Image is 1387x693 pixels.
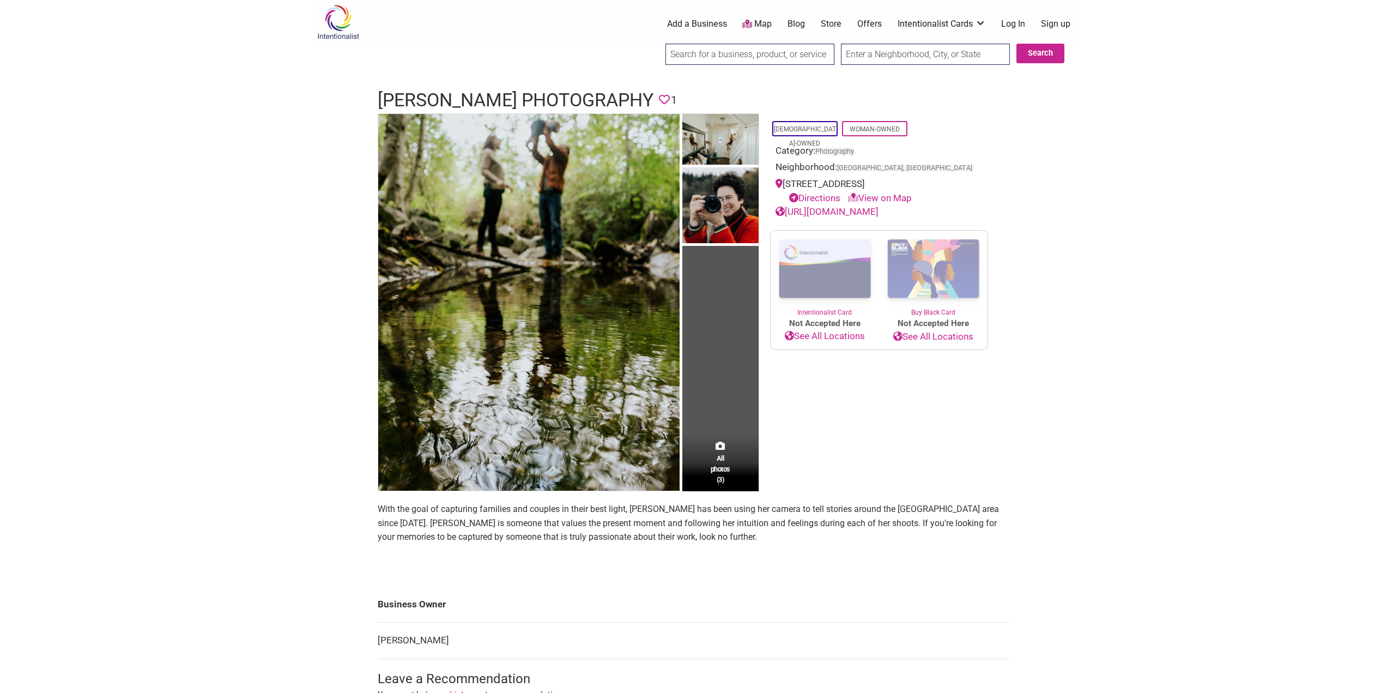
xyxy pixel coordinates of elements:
[788,18,805,30] a: Blog
[879,231,988,308] img: Buy Black Card
[671,92,677,109] span: 1
[789,192,840,203] a: Directions
[879,330,988,344] a: See All Locations
[776,160,983,177] div: Neighborhood:
[771,231,879,308] img: Intentionalist Card
[850,125,900,133] a: Woman-Owned
[1016,44,1064,63] button: Search
[378,670,1010,689] h3: Leave a Recommendation
[879,231,988,318] a: Buy Black Card
[742,18,772,31] a: Map
[711,453,730,484] span: All photos (3)
[378,87,653,113] h1: [PERSON_NAME] Photography
[815,147,854,155] a: Photography
[848,192,912,203] a: View on Map
[312,4,364,40] img: Intentionalist
[682,167,759,246] img: Alec Mills Photography
[378,114,680,491] img: Alec Mills Photography
[378,587,1010,623] td: Business Owner
[1041,18,1070,30] a: Sign up
[667,18,727,30] a: Add a Business
[771,329,879,344] a: See All Locations
[898,18,986,30] a: Intentionalist Cards
[1001,18,1025,30] a: Log In
[776,177,983,205] div: [STREET_ADDRESS]
[378,502,1010,544] p: With the goal of capturing families and couples in their best light, [PERSON_NAME] has been using...
[682,114,759,167] img: Alec Mills Photography
[665,44,834,65] input: Search for a business, product, or service
[378,623,1010,659] td: [PERSON_NAME]
[774,125,836,147] a: [DEMOGRAPHIC_DATA]-Owned
[771,317,879,330] span: Not Accepted Here
[879,317,988,330] span: Not Accepted Here
[776,144,983,161] div: Category:
[837,165,972,172] span: [GEOGRAPHIC_DATA], [GEOGRAPHIC_DATA]
[776,206,879,217] a: [URL][DOMAIN_NAME]
[841,44,1010,65] input: Enter a Neighborhood, City, or State
[821,18,841,30] a: Store
[857,18,882,30] a: Offers
[771,231,879,317] a: Intentionalist Card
